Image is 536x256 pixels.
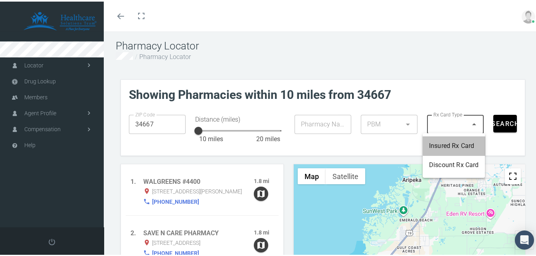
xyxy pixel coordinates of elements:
span: [STREET_ADDRESS] [152,236,200,246]
div: SAVE N CARE PHARMACY [143,227,254,236]
div: 10 miles [199,133,223,142]
span: [STREET_ADDRESS][PERSON_NAME] [152,185,242,195]
div: WALGREENS #4400 [143,175,254,185]
span: Locator [24,56,44,71]
div: Discount Rx Card [429,159,479,168]
a: [PHONE_NUMBER] [152,195,199,206]
div: Distance (miles) [195,113,285,123]
img: HEALTHCARE SOLUTIONS TEAM, LLC [12,10,108,30]
div: 1.8 mi [254,175,274,185]
span: Drug Lookup [24,72,56,87]
span: Help [24,136,36,151]
span: Compensation [24,120,61,135]
h2: Showing Pharmacies within 10 miles from 34667 [129,86,517,100]
li: Pharmacy Locator [133,51,191,60]
button: Show street map [298,167,326,183]
span: Agent Profile [24,104,56,119]
div: 1. [131,175,143,206]
span: Search [491,118,519,126]
div: 20 miles [256,133,280,142]
div: Open Intercom Messenger [515,229,534,248]
img: user-placeholder.jpg [522,8,535,22]
span: Members [24,88,47,103]
div: 1.8 mi [254,227,274,236]
button: Toggle fullscreen view [505,167,521,183]
h1: Pharmacy Locator [116,38,530,51]
button: Search [493,113,517,131]
div: Insured Rx Card [429,140,479,149]
button: Show satellite imagery [326,167,365,183]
